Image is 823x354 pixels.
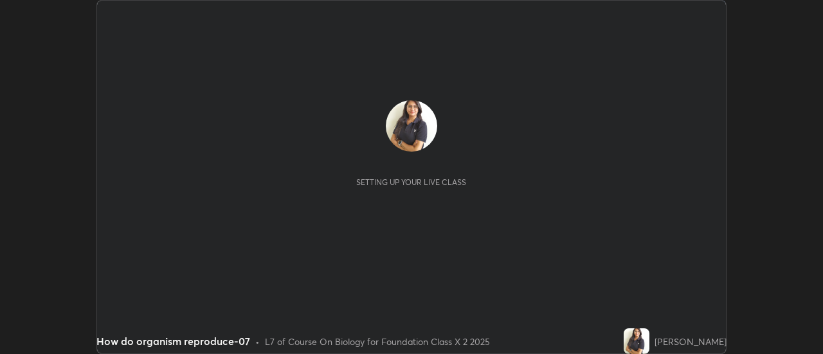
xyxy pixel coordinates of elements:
div: Setting up your live class [356,177,466,187]
img: f4adf025211145d9951d015d8606b9d0.jpg [624,328,649,354]
div: • [255,335,260,348]
img: f4adf025211145d9951d015d8606b9d0.jpg [386,100,437,152]
div: How do organism reproduce-07 [96,333,250,349]
div: L7 of Course On Biology for Foundation Class X 2 2025 [265,335,490,348]
div: [PERSON_NAME] [655,335,727,348]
